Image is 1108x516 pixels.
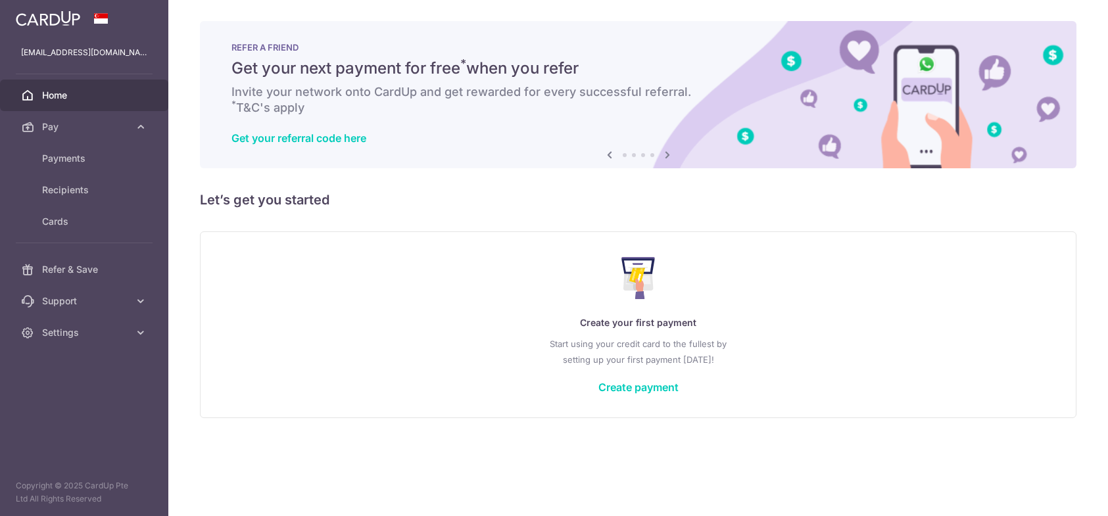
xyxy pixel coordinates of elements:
[227,336,1049,367] p: Start using your credit card to the fullest by setting up your first payment [DATE]!
[231,131,366,145] a: Get your referral code here
[231,58,1045,79] h5: Get your next payment for free when you refer
[21,46,147,59] p: [EMAIL_ADDRESS][DOMAIN_NAME]
[231,42,1045,53] p: REFER A FRIEND
[200,189,1076,210] h5: Let’s get you started
[42,183,129,197] span: Recipients
[231,84,1045,116] h6: Invite your network onto CardUp and get rewarded for every successful referral. T&C's apply
[42,152,129,165] span: Payments
[227,315,1049,331] p: Create your first payment
[1024,477,1095,509] iframe: Opens a widget where you can find more information
[621,257,655,299] img: Make Payment
[42,89,129,102] span: Home
[16,11,80,26] img: CardUp
[42,215,129,228] span: Cards
[42,326,129,339] span: Settings
[200,21,1076,168] img: RAF banner
[598,381,679,394] a: Create payment
[42,294,129,308] span: Support
[42,120,129,133] span: Pay
[42,263,129,276] span: Refer & Save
